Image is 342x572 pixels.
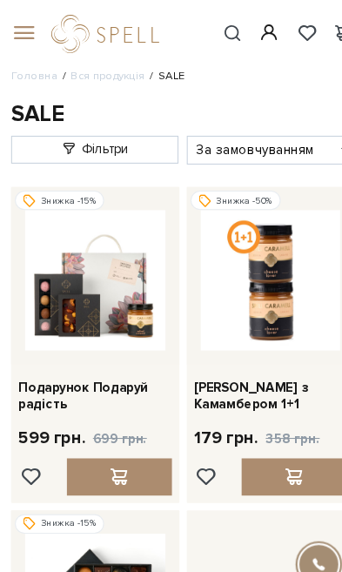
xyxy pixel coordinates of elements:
a: Головна [10,64,54,77]
a: logo [49,14,158,50]
a: Вся продукція [66,64,136,77]
div: Знижка -15% [14,178,97,197]
div: Знижка -50% [178,178,263,197]
a: [PERSON_NAME] з Камамбером 1+1 [182,355,325,387]
span: 699 грн. [87,404,137,419]
img: Карамель з Камамбером 1+1 [188,197,319,328]
a: Подарунок Подаруй радість [17,355,161,387]
p: 599 грн. [17,400,137,421]
p: 179 грн. [182,400,299,421]
div: Знижка -15% [14,481,97,500]
a: Фільтри [10,127,167,153]
span: 358 грн. [249,404,299,419]
li: SALE [136,64,173,79]
h1: SALE [10,93,332,120]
